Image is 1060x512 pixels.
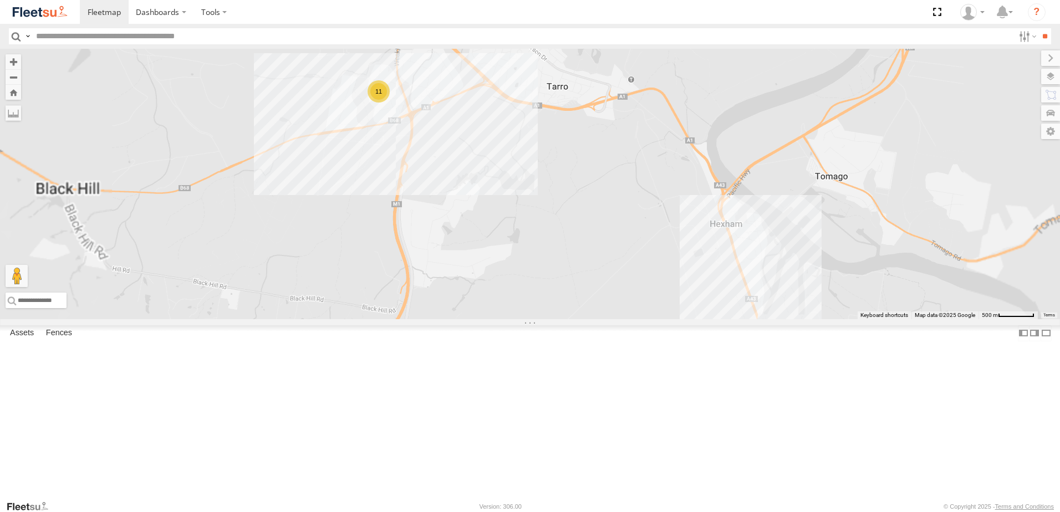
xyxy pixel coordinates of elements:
[6,105,21,121] label: Measure
[1029,325,1040,341] label: Dock Summary Table to the Right
[915,312,975,318] span: Map data ©2025 Google
[944,503,1054,510] div: © Copyright 2025 -
[1043,313,1055,318] a: Terms (opens in new tab)
[1018,325,1029,341] label: Dock Summary Table to the Left
[979,311,1038,319] button: Map Scale: 500 m per 62 pixels
[4,325,39,341] label: Assets
[995,503,1054,510] a: Terms and Conditions
[23,28,32,44] label: Search Query
[6,501,57,512] a: Visit our Website
[956,4,988,21] div: Matt Curtis
[40,325,78,341] label: Fences
[1041,325,1052,341] label: Hide Summary Table
[860,311,908,319] button: Keyboard shortcuts
[6,265,28,287] button: Drag Pegman onto the map to open Street View
[982,312,998,318] span: 500 m
[6,85,21,100] button: Zoom Home
[1015,28,1038,44] label: Search Filter Options
[1041,124,1060,139] label: Map Settings
[6,54,21,69] button: Zoom in
[1028,3,1046,21] i: ?
[11,4,69,19] img: fleetsu-logo-horizontal.svg
[368,80,390,103] div: 11
[480,503,522,510] div: Version: 306.00
[6,69,21,85] button: Zoom out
